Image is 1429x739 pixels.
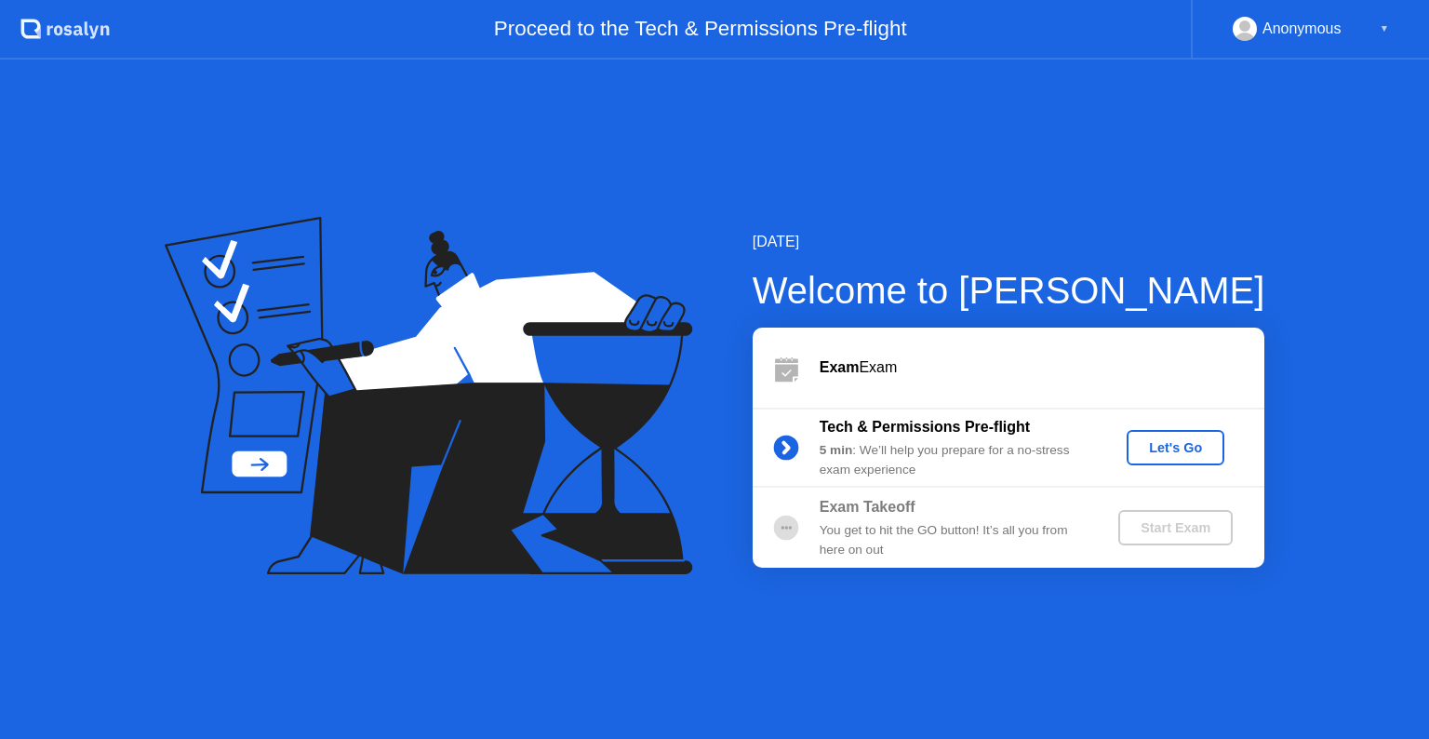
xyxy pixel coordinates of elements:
[820,441,1088,479] div: : We’ll help you prepare for a no-stress exam experience
[753,231,1265,253] div: [DATE]
[1134,440,1217,455] div: Let's Go
[1126,520,1225,535] div: Start Exam
[1127,430,1224,465] button: Let's Go
[1118,510,1233,545] button: Start Exam
[1262,17,1342,41] div: Anonymous
[820,419,1030,435] b: Tech & Permissions Pre-flight
[820,521,1088,559] div: You get to hit the GO button! It’s all you from here on out
[820,356,1264,379] div: Exam
[820,359,860,375] b: Exam
[753,262,1265,318] div: Welcome to [PERSON_NAME]
[820,443,853,457] b: 5 min
[820,499,915,515] b: Exam Takeoff
[1380,17,1389,41] div: ▼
